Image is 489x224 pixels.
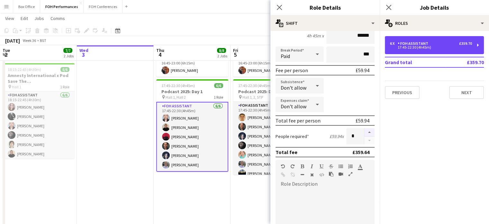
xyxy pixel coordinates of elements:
span: 7/7 [63,48,72,53]
h3: Podcast 2025: Day 1 [156,89,228,94]
div: 17:45-22:30 (4h45m) [390,46,472,49]
span: 3 [78,51,88,58]
label: People required [276,133,309,139]
div: £359.70 [459,41,472,46]
div: Roles [380,15,489,31]
div: £359.64 [352,149,369,155]
button: Horizontal Line [300,172,304,177]
button: Unordered List [339,164,343,169]
a: View [3,14,17,23]
button: Previous [385,86,420,99]
span: Hall 1, Hall 2 [166,95,186,100]
h3: Amnesty International x Pod Save The [GEOGRAPHIC_DATA] [3,73,75,84]
span: View [5,15,14,21]
span: 1 Role [214,95,223,100]
div: Total fee [276,149,297,155]
span: 4 [155,51,164,58]
div: Shift [270,15,380,31]
span: 1 Role [60,84,69,89]
app-card-role: FOH Supervisor1/116:45-23:00 (6h15m)[PERSON_NAME] [156,55,228,77]
button: Bold [300,164,304,169]
button: FOH Performances [40,0,84,13]
app-job-card: 18:15-22:45 (4h30m)6/6Amnesty International x Pod Save The [GEOGRAPHIC_DATA] Hall 11 RoleFOH Assi... [3,63,75,159]
div: 6 x [390,41,398,46]
span: 8/8 [217,48,226,53]
a: Jobs [32,14,47,23]
button: Strikethrough [329,164,333,169]
button: Paste as plain text [329,171,333,177]
h3: Job Details [380,3,489,12]
button: Clear Formatting [310,172,314,177]
div: FOH Assistant [398,41,431,46]
span: Hall 1, 2, STP [242,95,263,100]
span: Comms [50,15,65,21]
app-card-role: FOH Assistant9/917:45-22:30 (4h45m)[PERSON_NAME][PERSON_NAME][PERSON_NAME][PERSON_NAME][PERSON_NA... [233,102,305,199]
span: Tue [3,47,10,53]
span: Don't allow [281,84,306,91]
span: 18:15-22:45 (4h30m) [8,67,41,72]
span: 5 [232,51,238,58]
h3: Podcast 2025: Day 2 [233,89,305,94]
div: 2 Jobs [217,54,227,58]
span: 17:45-22:30 (4h45m) [161,83,195,88]
app-card-role: FOH Assistant6/617:45-22:30 (4h45m)[PERSON_NAME][PERSON_NAME][PERSON_NAME][PERSON_NAME][PERSON_NA... [156,102,228,172]
span: 6/6 [214,83,223,88]
h3: Role Details [270,3,380,12]
span: Don't allow [281,103,306,110]
div: [DATE] [5,37,20,44]
span: Wed [79,47,88,53]
app-job-card: 17:45-22:30 (4h45m)6/6Podcast 2025: Day 1 Hall 1, Hall 21 RoleFOH Assistant6/617:45-22:30 (4h45m)... [156,79,228,172]
button: Fullscreen [348,171,353,177]
button: FOH Conferences [84,0,122,13]
div: Total fee per person [276,117,321,124]
button: Undo [281,164,285,169]
button: Underline [319,164,324,169]
span: Week 36 [21,38,37,43]
a: Comms [48,14,68,23]
app-card-role: FOH Supervisor1/116:45-23:00 (6h15m)[PERSON_NAME] [233,55,305,77]
div: 2 Jobs [64,54,74,58]
button: HTML Code [319,172,324,177]
button: Text Color [358,164,362,169]
button: Italic [310,164,314,169]
button: Next [449,86,484,99]
a: Edit [18,14,31,23]
div: BST [40,38,46,43]
button: Increase [364,128,375,137]
td: £359.70 [446,57,484,67]
div: £59.94 [356,67,369,73]
span: Hall 1 [12,84,21,89]
span: Fri [233,47,238,53]
button: Box Office [13,0,40,13]
span: 17:45-22:30 (4h45m) [238,83,272,88]
span: 6/6 [60,67,69,72]
span: Jobs [34,15,44,21]
button: Redo [290,164,295,169]
div: Fee per person [276,67,308,73]
span: 2 [2,51,10,58]
span: Thu [156,47,164,53]
span: Edit [21,15,28,21]
button: Ordered List [348,164,353,169]
app-job-card: 17:45-22:30 (4h45m)9/9Podcast 2025: Day 2 Hall 1, 2, STP1 RoleFOH Assistant9/917:45-22:30 (4h45m)... [233,79,305,175]
td: Grand total [385,57,446,67]
app-card-role: FOH Assistant6/618:15-22:45 (4h30m)[PERSON_NAME][PERSON_NAME][PERSON_NAME][PERSON_NAME][PERSON_NA... [3,92,75,160]
div: £59.94 x [330,133,344,139]
div: 4h 45m x [307,33,324,39]
div: £59.94 [356,117,369,124]
span: Paid [281,53,290,59]
button: Insert video [339,171,343,177]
